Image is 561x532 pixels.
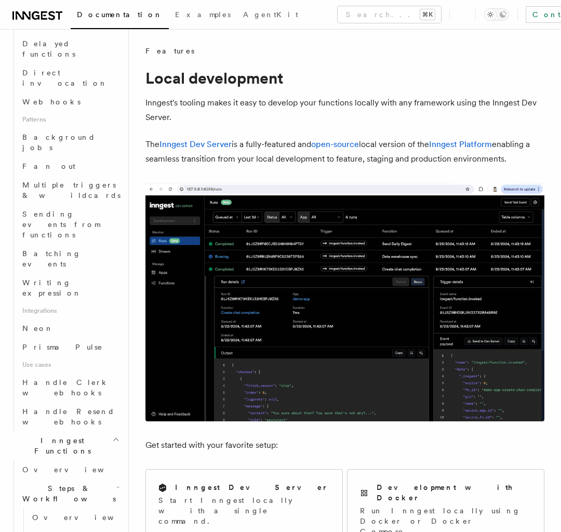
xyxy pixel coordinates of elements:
[18,319,122,338] a: Neon
[145,183,544,421] img: The Inngest Dev Server on the Functions page
[243,10,298,19] span: AgentKit
[28,508,122,527] a: Overview
[18,479,122,508] button: Steps & Workflows
[169,3,237,28] a: Examples
[145,69,544,87] h1: Local development
[420,9,435,20] kbd: ⌘K
[22,324,54,332] span: Neon
[18,273,122,302] a: Writing expression
[175,10,231,19] span: Examples
[484,8,509,21] button: Toggle dark mode
[8,435,112,456] span: Inngest Functions
[159,139,232,149] a: Inngest Dev Server
[158,495,330,526] p: Start Inngest locally with a single command.
[22,378,109,397] span: Handle Clerk webhooks
[22,162,75,170] span: Fan out
[22,343,103,351] span: Prisma Pulse
[71,3,169,29] a: Documentation
[18,373,122,402] a: Handle Clerk webhooks
[18,34,122,63] a: Delayed functions
[77,10,163,19] span: Documentation
[18,92,122,111] a: Webhooks
[18,111,122,128] span: Patterns
[18,302,122,319] span: Integrations
[18,157,122,176] a: Fan out
[18,205,122,244] a: Sending events from functions
[18,460,122,479] a: Overview
[22,98,81,106] span: Webhooks
[22,69,108,87] span: Direct invocation
[145,46,194,56] span: Features
[18,402,122,431] a: Handle Resend webhooks
[18,63,122,92] a: Direct invocation
[22,465,129,474] span: Overview
[338,6,441,23] button: Search...⌘K
[22,249,81,268] span: Batching events
[18,483,116,504] span: Steps & Workflows
[145,137,544,166] p: The is a fully-featured and local version of the enabling a seamless transition from your local d...
[311,139,359,149] a: open-source
[429,139,492,149] a: Inngest Platform
[8,431,122,460] button: Inngest Functions
[22,181,121,199] span: Multiple triggers & wildcards
[145,96,544,125] p: Inngest's tooling makes it easy to develop your functions locally with any framework using the In...
[18,244,122,273] a: Batching events
[18,176,122,205] a: Multiple triggers & wildcards
[22,39,75,58] span: Delayed functions
[32,513,139,522] span: Overview
[145,438,544,453] p: Get started with your favorite setup:
[18,128,122,157] a: Background jobs
[175,482,328,493] h2: Inngest Dev Server
[18,338,122,356] a: Prisma Pulse
[18,356,122,373] span: Use cases
[22,133,96,152] span: Background jobs
[22,278,82,297] span: Writing expression
[22,210,100,239] span: Sending events from functions
[237,3,304,28] a: AgentKit
[377,482,531,503] h2: Development with Docker
[22,407,115,426] span: Handle Resend webhooks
